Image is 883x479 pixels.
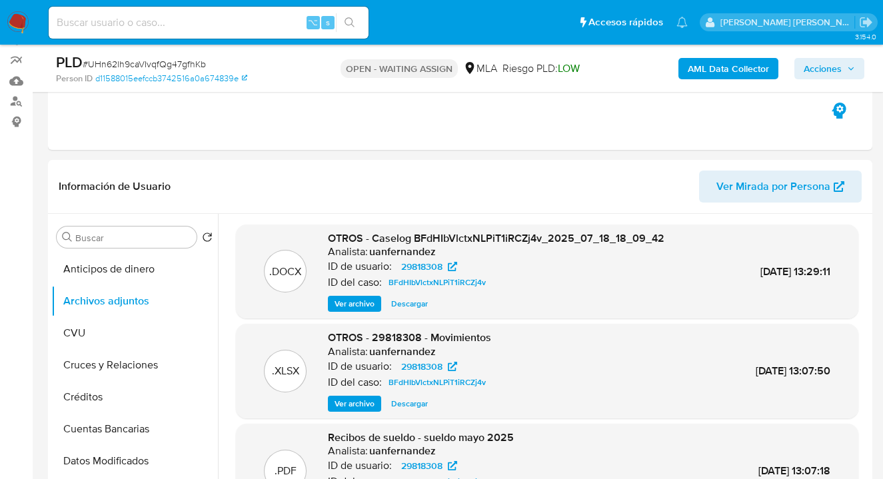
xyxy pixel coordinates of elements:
a: BFdHIbVlctxNLPiT1iRCZj4v [383,374,491,390]
b: AML Data Collector [688,58,769,79]
p: Analista: [328,245,368,258]
p: Analista: [328,345,368,358]
a: Salir [859,15,873,29]
button: CVU [51,317,218,349]
button: Cruces y Relaciones [51,349,218,381]
span: OTROS - Caselog BFdHIbVlctxNLPiT1iRCZj4v_2025_07_18_18_09_42 [328,231,664,246]
p: .DOCX [269,264,301,279]
input: Buscar usuario o caso... [49,14,369,31]
button: search-icon [336,13,363,32]
span: Acciones [804,58,842,79]
span: BFdHIbVlctxNLPiT1iRCZj4v [389,374,486,390]
h1: Información de Usuario [59,180,171,193]
button: Anticipos de dinero [51,253,218,285]
span: Accesos rápidos [588,15,663,29]
b: Person ID [56,73,93,85]
a: Notificaciones [676,17,688,28]
button: Acciones [794,58,864,79]
p: juanpablo.jfernandez@mercadolibre.com [720,16,855,29]
span: [DATE] 13:07:50 [756,363,830,378]
span: Recibos de sueldo - sueldo mayo 2025 [328,430,514,445]
h6: uanfernandez [369,444,436,458]
span: LOW [558,61,580,76]
p: ID de usuario: [328,360,392,373]
button: Descargar [385,296,435,312]
h6: uanfernandez [369,345,436,358]
input: Buscar [75,232,191,244]
span: Descargar [391,297,428,310]
button: AML Data Collector [678,58,778,79]
p: Analista: [328,444,368,458]
a: 29818308 [393,458,465,474]
h6: uanfernandez [369,245,436,258]
span: OTROS - 29818308 - Movimientos [328,330,491,345]
a: BFdHIbVlctxNLPiT1iRCZj4v [383,274,491,290]
span: 3.154.0 [855,31,876,42]
span: # UHn62lh9caVIvqfQg47gfhKb [83,57,206,71]
span: Ver archivo [335,397,375,410]
p: .XLSX [272,364,299,378]
button: Ver Mirada por Persona [699,171,862,203]
div: MLA [463,61,497,76]
span: BFdHIbVlctxNLPiT1iRCZj4v [389,274,486,290]
b: PLD [56,51,83,73]
span: 29818308 [401,258,442,274]
a: 29818308 [393,258,465,274]
button: Datos Modificados [51,445,218,477]
button: Ver archivo [328,296,381,312]
span: ⌥ [308,16,318,29]
p: OPEN - WAITING ASSIGN [341,59,458,78]
a: d11588015eefccb3742516a0a674839e [95,73,247,85]
p: ID de usuario: [328,260,392,273]
button: Cuentas Bancarias [51,413,218,445]
span: Ver Mirada por Persona [716,171,830,203]
span: Descargar [391,397,428,410]
span: Riesgo PLD: [502,61,580,76]
span: [DATE] 13:07:18 [758,463,830,478]
button: Ver archivo [328,396,381,412]
button: Archivos adjuntos [51,285,218,317]
span: s [326,16,330,29]
p: ID de usuario: [328,459,392,472]
button: Buscar [62,232,73,242]
span: [DATE] 13:29:11 [760,264,830,279]
p: ID del caso: [328,276,382,289]
p: ID del caso: [328,376,382,389]
span: Ver archivo [335,297,375,310]
button: Créditos [51,381,218,413]
span: 29818308 [401,358,442,374]
button: Volver al orden por defecto [202,232,213,246]
span: 29818308 [401,458,442,474]
p: .PDF [275,464,297,478]
button: Descargar [385,396,435,412]
a: 29818308 [393,358,465,374]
